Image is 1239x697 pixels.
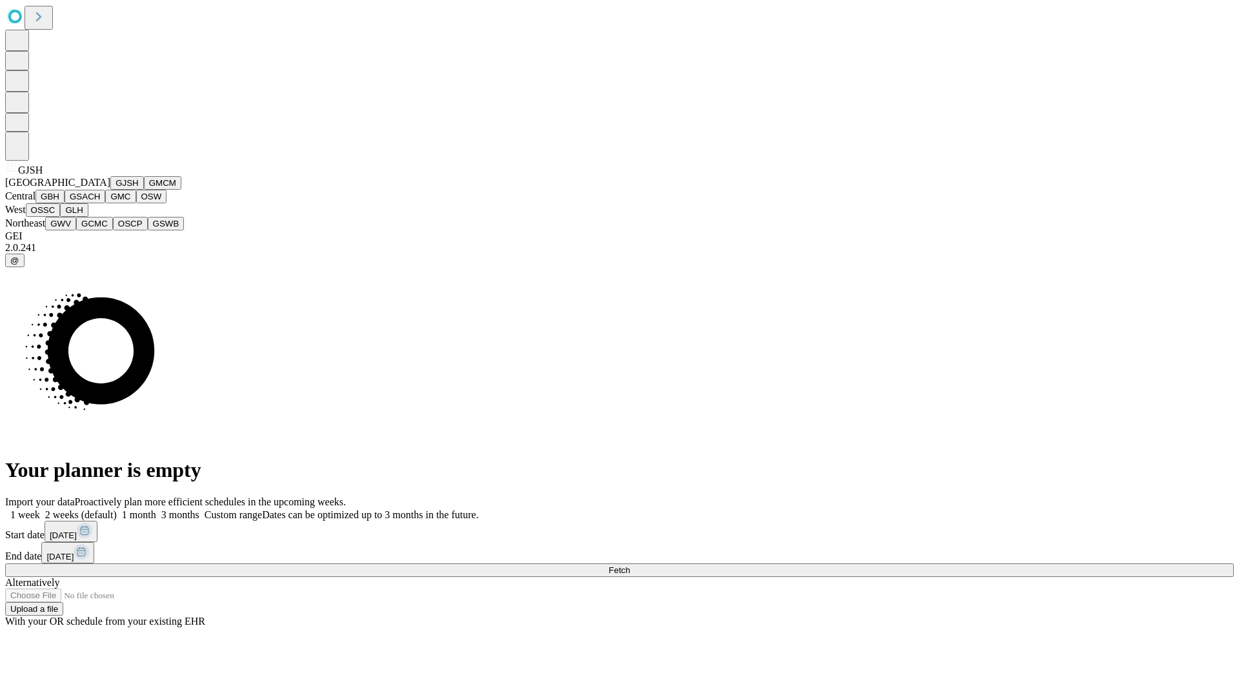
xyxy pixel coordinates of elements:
[5,602,63,616] button: Upload a file
[75,496,346,507] span: Proactively plan more efficient schedules in the upcoming weeks.
[5,230,1234,242] div: GEI
[609,565,630,575] span: Fetch
[5,542,1234,563] div: End date
[60,203,88,217] button: GLH
[5,496,75,507] span: Import your data
[161,509,199,520] span: 3 months
[65,190,105,203] button: GSACH
[5,563,1234,577] button: Fetch
[45,217,76,230] button: GWV
[5,217,45,228] span: Northeast
[10,509,40,520] span: 1 week
[46,552,74,561] span: [DATE]
[5,616,205,627] span: With your OR schedule from your existing EHR
[18,165,43,176] span: GJSH
[148,217,185,230] button: GSWB
[5,177,110,188] span: [GEOGRAPHIC_DATA]
[5,254,25,267] button: @
[50,530,77,540] span: [DATE]
[76,217,113,230] button: GCMC
[105,190,136,203] button: GMC
[5,521,1234,542] div: Start date
[35,190,65,203] button: GBH
[262,509,478,520] span: Dates can be optimized up to 3 months in the future.
[5,204,26,215] span: West
[10,256,19,265] span: @
[5,242,1234,254] div: 2.0.241
[45,521,97,542] button: [DATE]
[5,577,59,588] span: Alternatively
[5,458,1234,482] h1: Your planner is empty
[122,509,156,520] span: 1 month
[136,190,167,203] button: OSW
[110,176,144,190] button: GJSH
[26,203,61,217] button: OSSC
[205,509,262,520] span: Custom range
[113,217,148,230] button: OSCP
[45,509,117,520] span: 2 weeks (default)
[41,542,94,563] button: [DATE]
[5,190,35,201] span: Central
[144,176,181,190] button: GMCM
